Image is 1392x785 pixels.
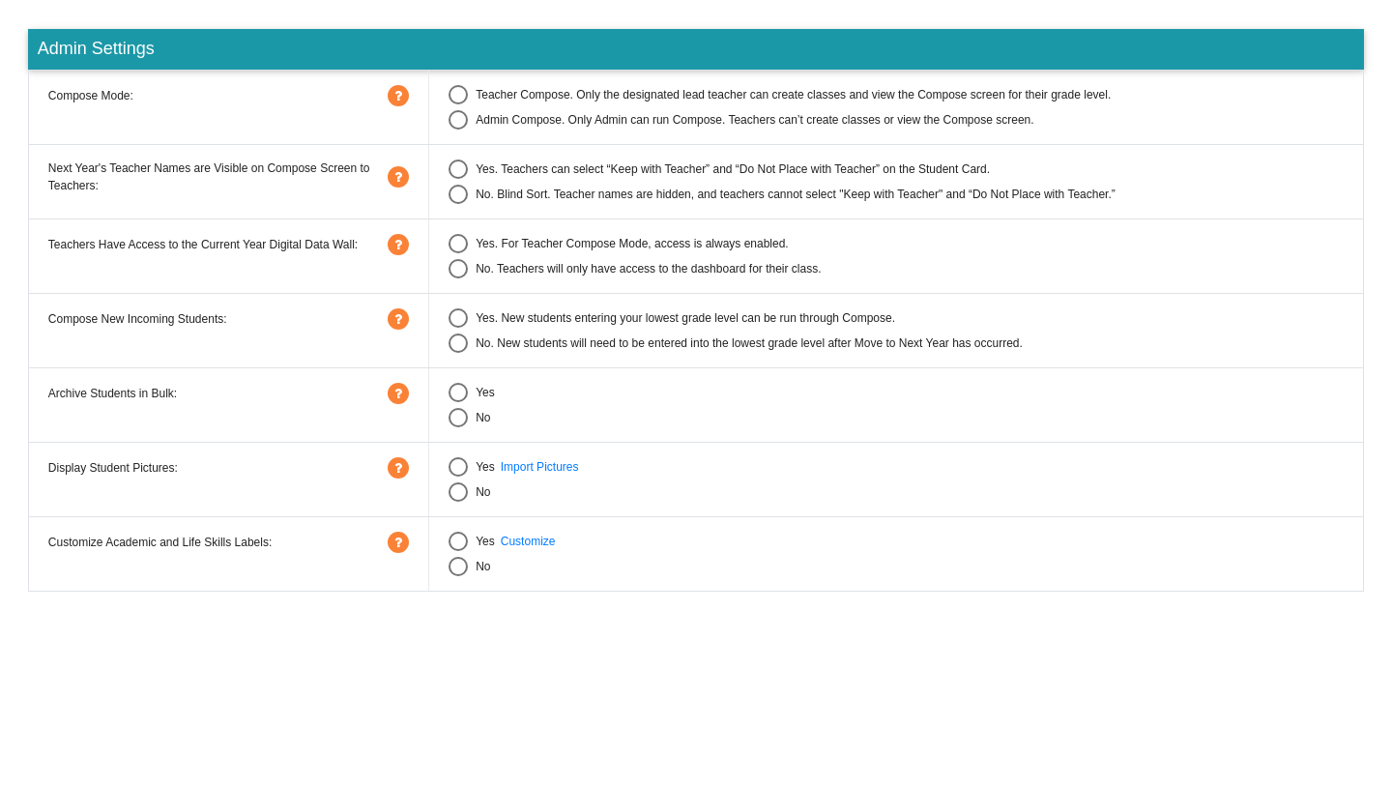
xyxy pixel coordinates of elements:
div: No. Teachers will only have access to the dashboard for their class. [468,260,821,277]
mat-radio-group: Select an option [449,532,1344,576]
div: Yes [468,533,495,550]
mat-radio-group: Select an option [449,160,1344,204]
div: No [468,483,490,501]
div: Customize Academic and Life Skills Labels: [48,532,409,553]
a: Customize [501,533,556,550]
div: Next Year's Teacher Names are Visible on Compose Screen to Teachers: [48,160,409,194]
div: Yes. Teachers can select “Keep with Teacher” and “Do Not Place with Teacher” on the Student Card. [468,160,990,178]
mat-radio-group: Select an option [449,234,1344,278]
div: Compose Mode: [48,85,409,106]
mat-radio-group: Select an option [449,383,1344,427]
div: Admin Compose. Only Admin can run Compose. Teachers can’t create classes or view the Compose screen. [468,111,1033,129]
mat-radio-group: Select an option [449,457,1344,502]
div: Archive Students in Bulk: [48,383,409,404]
div: Yes. New students entering your lowest grade level can be run through Compose. [468,309,895,327]
div: Display Student Pictures: [48,457,409,479]
div: No [468,558,490,575]
mat-radio-group: Select an option [449,308,1344,353]
div: Yes [468,458,495,476]
div: Yes [468,384,495,401]
a: Import Pictures [501,458,579,476]
mat-radio-group: Select an option [449,85,1344,130]
div: No. Blind Sort. Teacher names are hidden, and teachers cannot select "Keep with Teacher" and “Do ... [468,186,1116,203]
h3: Admin Settings [28,29,1364,70]
div: No. New students will need to be entered into the lowest grade level after Move to Next Year has ... [468,334,1023,352]
div: Teacher Compose. Only the designated lead teacher can create classes and view the Compose screen ... [468,86,1111,103]
div: Teachers Have Access to the Current Year Digital Data Wall: [48,234,409,255]
div: No [468,409,490,426]
div: Compose New Incoming Students: [48,308,409,330]
div: Yes. For Teacher Compose Mode, access is always enabled. [468,235,789,252]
